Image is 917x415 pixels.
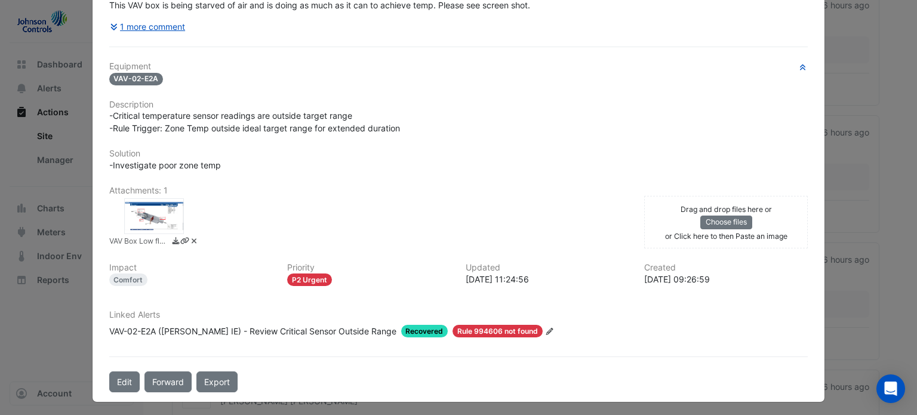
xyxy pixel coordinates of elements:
span: VAV-02-E2A [109,73,164,85]
button: 1 more comment [109,16,186,37]
span: Rule 994606 not found [453,325,543,337]
small: Drag and drop files here or [681,205,772,214]
h6: Attachments: 1 [109,186,808,196]
h6: Updated [466,263,630,273]
button: Choose files [700,216,752,229]
h6: Linked Alerts [109,310,808,320]
span: -Critical temperature sensor readings are outside target range -Rule Trigger: Zone Temp outside i... [109,110,400,133]
small: or Click here to then Paste an image [665,232,787,241]
button: Edit [109,371,140,392]
a: Copy link to clipboard [180,236,189,248]
div: Comfort [109,273,148,286]
a: Download [171,236,180,248]
h6: Impact [109,263,273,273]
h6: Priority [287,263,451,273]
div: VAV-02-E2A ([PERSON_NAME] IE) - Review Critical Sensor Outside Range [109,325,396,337]
span: Recovered [401,325,448,337]
span: -Investigate poor zone temp [109,160,221,170]
fa-icon: Edit Linked Alerts [545,327,554,336]
button: Forward [144,371,192,392]
div: [DATE] 11:24:56 [466,273,630,285]
h6: Description [109,100,808,110]
h6: Created [644,263,808,273]
a: Delete [189,236,198,248]
h6: Solution [109,149,808,159]
div: P2 Urgent [287,273,332,286]
div: [DATE] 09:26:59 [644,273,808,285]
small: VAV Box Low flow. [109,236,169,248]
h6: Equipment [109,62,808,72]
div: Open Intercom Messenger [876,374,905,403]
a: Export [196,371,238,392]
div: VAV Box Low flow. [124,198,184,234]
